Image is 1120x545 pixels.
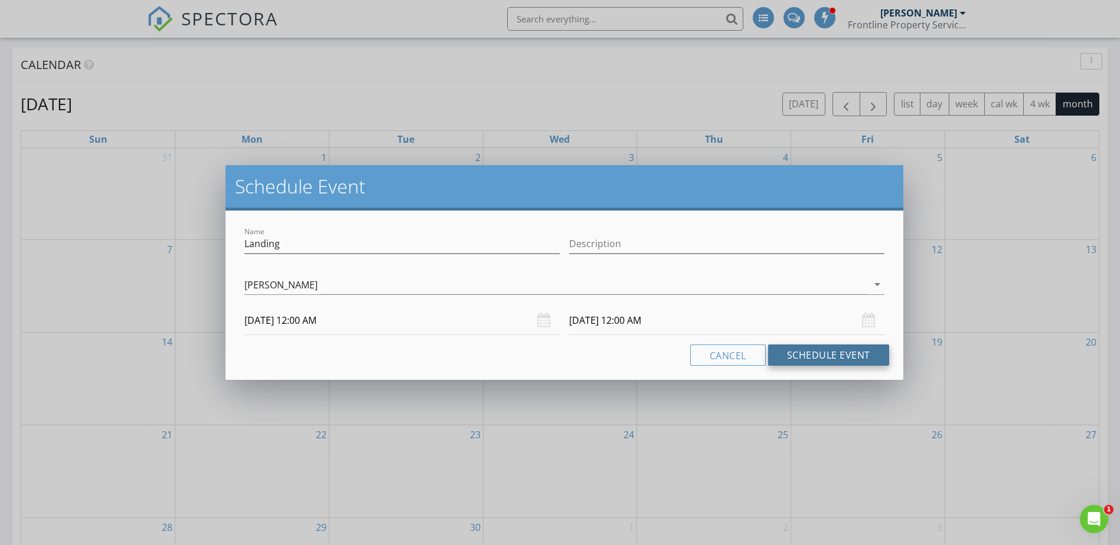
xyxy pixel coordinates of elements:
[870,277,884,291] i: arrow_drop_down
[690,344,766,366] button: Cancel
[244,280,318,290] div: [PERSON_NAME]
[1080,505,1108,533] iframe: Intercom live chat
[768,344,889,366] button: Schedule Event
[1104,505,1114,514] span: 1
[569,306,884,335] input: Select date
[244,306,560,335] input: Select date
[235,175,893,198] h2: Schedule Event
